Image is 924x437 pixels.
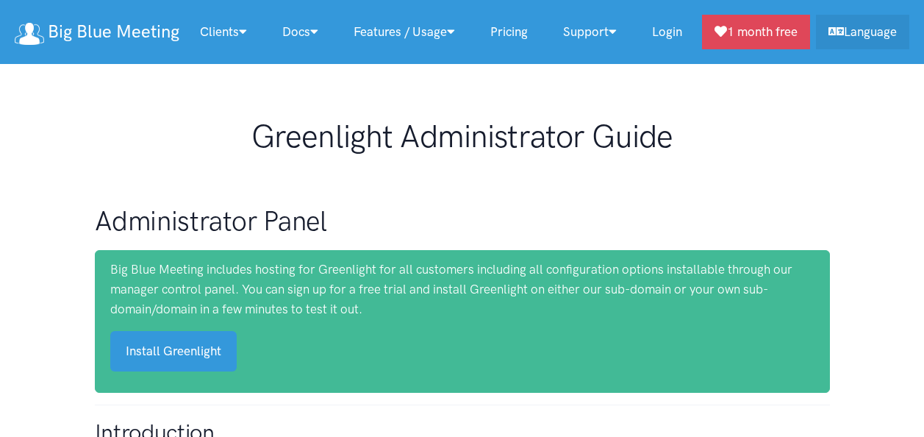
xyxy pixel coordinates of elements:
p: Big Blue Meeting includes hosting for Greenlight for all customers including all configuration op... [110,260,814,320]
h1: Greenlight Administrator Guide [95,118,830,156]
a: 1 month free [702,15,810,49]
a: Big Blue Meeting [15,16,179,48]
a: Login [634,16,700,48]
h1: Administrator Panel [95,203,830,238]
a: Install Greenlight [110,331,237,372]
img: logo [15,23,44,45]
a: Support [545,16,634,48]
a: Docs [265,16,336,48]
a: Language [816,15,909,49]
a: Features / Usage [336,16,473,48]
a: Clients [182,16,265,48]
a: Pricing [473,16,545,48]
